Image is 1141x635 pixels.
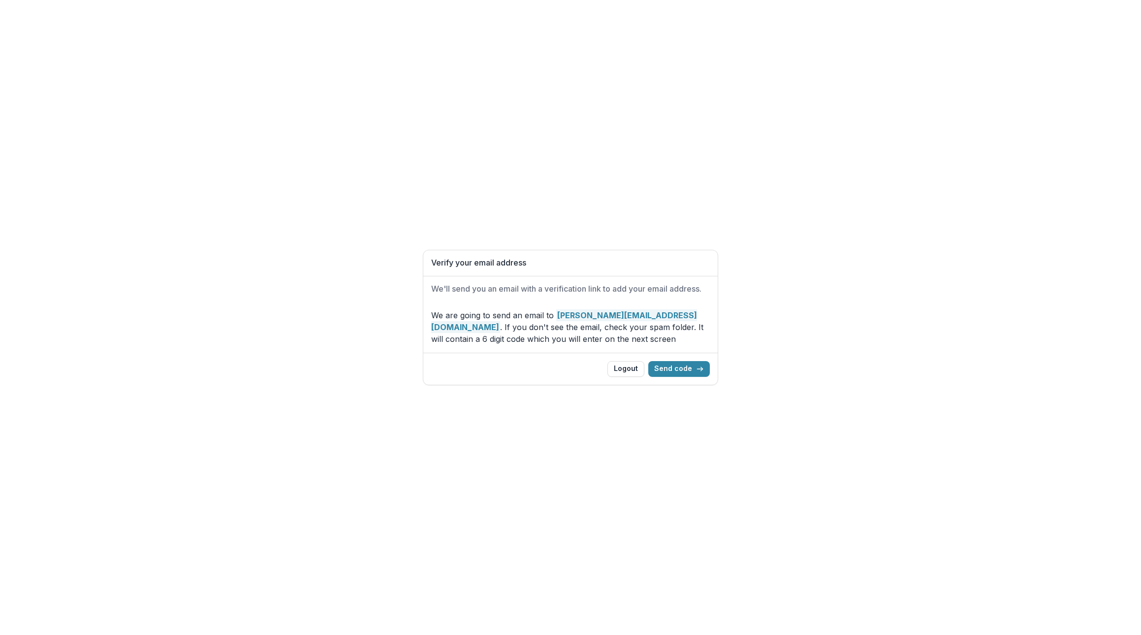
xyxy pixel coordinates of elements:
button: Send code [648,361,710,377]
button: Logout [607,361,644,377]
strong: [PERSON_NAME][EMAIL_ADDRESS][DOMAIN_NAME] [431,309,697,333]
p: We are going to send an email to . If you don't see the email, check your spam folder. It will co... [431,309,710,345]
h1: Verify your email address [431,258,710,267]
h2: We'll send you an email with a verification link to add your email address. [431,284,710,294]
